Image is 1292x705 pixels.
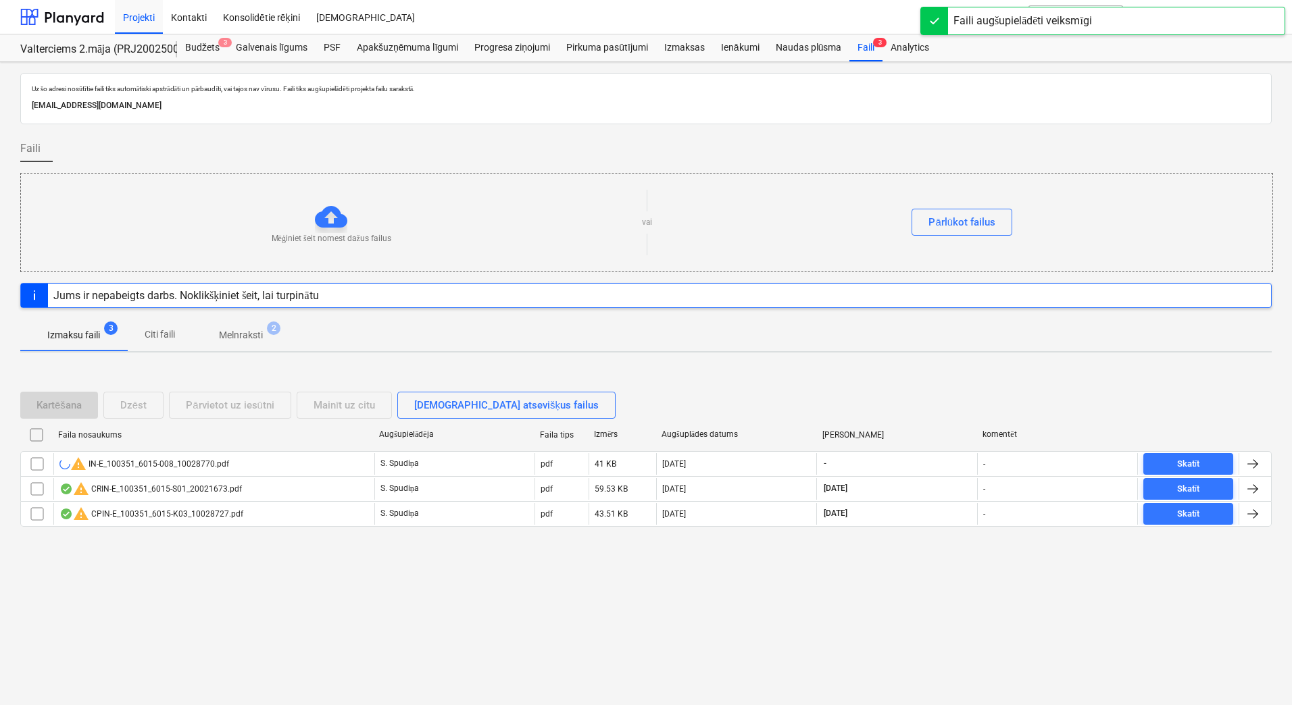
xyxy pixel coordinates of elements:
div: Augšupielādēja [379,429,529,440]
div: - [983,484,985,494]
div: Jums ir nepabeigts darbs. Noklikšķiniet šeit, lai turpinātu [53,289,319,302]
div: Izmērs [594,429,651,440]
button: Skatīt [1143,478,1233,500]
p: Citi faili [143,328,176,342]
div: pdf [541,509,553,519]
div: - [983,509,985,519]
a: PSF [316,34,349,61]
div: Pārlūkot failus [928,213,995,231]
a: Faili3 [849,34,883,61]
div: Faila tips [540,430,583,440]
div: Skatīt [1177,456,1200,472]
div: CRIN-E_100351_6015-S01_20021673.pdf [59,481,242,497]
button: Skatīt [1143,453,1233,475]
span: 2 [267,321,280,335]
div: CPIN-E_100351_6015-K03_10028727.pdf [59,506,243,522]
span: warning [73,481,89,497]
p: Mēģiniet šeit nomest dažus failus [272,233,391,244]
span: 3 [873,38,887,47]
p: Uz šo adresi nosūtītie faili tiks automātiski apstrādāti un pārbaudīti, vai tajos nav vīrusu. Fai... [32,84,1260,93]
div: OCR pabeigts [59,484,73,494]
button: Skatīt [1143,503,1233,525]
div: [DATE] [662,459,686,469]
span: - [822,458,828,469]
div: pdf [541,459,553,469]
p: S. Spudiņa [380,483,419,494]
span: 3 [104,321,118,335]
p: S. Spudiņa [380,508,419,519]
a: Izmaksas [656,34,713,61]
a: Budžets3 [177,34,228,61]
a: Pirkuma pasūtījumi [558,34,656,61]
div: Valterciems 2.māja (PRJ2002500) - 2601936 [20,43,161,57]
div: - [983,459,985,469]
a: Galvenais līgums [228,34,316,61]
span: [DATE] [822,508,849,519]
div: komentēt [983,429,1133,440]
div: Skatīt [1177,506,1200,522]
div: 41 KB [595,459,616,469]
p: vai [642,217,652,228]
a: Analytics [883,34,937,61]
span: warning [73,506,89,522]
button: [DEMOGRAPHIC_DATA] atsevišķus failus [397,392,616,419]
a: Apakšuzņēmuma līgumi [349,34,466,61]
span: 3 [218,38,232,47]
div: Faili [849,34,883,61]
button: Pārlūkot failus [912,209,1012,236]
p: Melnraksti [219,328,263,342]
span: [DATE] [822,483,849,494]
div: IN-E_100351_6015-008_10028770.pdf [59,456,229,472]
div: Skatīt [1177,481,1200,497]
div: pdf [541,484,553,494]
div: [DATE] [662,484,686,494]
a: Naudas plūsma [768,34,850,61]
div: Faila nosaukums [58,430,368,440]
div: Augšuplādes datums [662,429,812,440]
div: Budžets [177,34,228,61]
div: OCR pabeigts [59,508,73,519]
div: 59.53 KB [595,484,628,494]
a: Ienākumi [713,34,768,61]
span: Faili [20,140,41,157]
div: 43.51 KB [595,509,628,519]
p: [EMAIL_ADDRESS][DOMAIN_NAME] [32,99,1260,113]
span: warning [70,456,86,472]
iframe: Chat Widget [1224,640,1292,705]
p: S. Spudiņa [380,458,419,469]
div: Mēģiniet šeit nomest dažus failusvaiPārlūkot failus [20,173,1273,272]
div: [DATE] [662,509,686,519]
div: [DEMOGRAPHIC_DATA] atsevišķus failus [414,396,599,414]
div: Notiek OCR [59,459,70,469]
p: Izmaksu faili [47,328,100,342]
div: [PERSON_NAME] [822,430,972,440]
a: Progresa ziņojumi [466,34,558,61]
div: Faili augšupielādēti veiksmīgi [953,13,1092,29]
